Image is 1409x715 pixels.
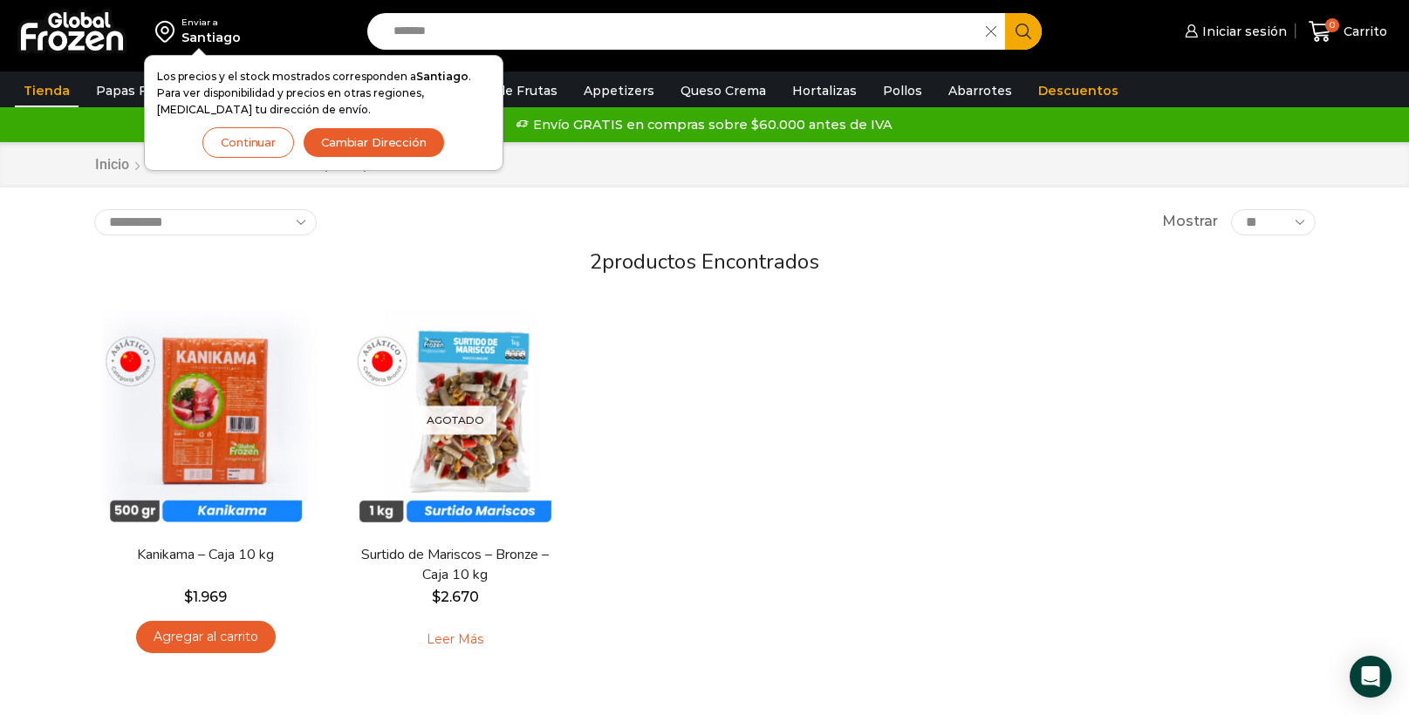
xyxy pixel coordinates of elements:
[105,545,305,565] a: Kanikama – Caja 10 kg
[1350,656,1392,698] div: Open Intercom Messenger
[783,74,865,107] a: Hortalizas
[354,545,555,585] a: Surtido de Mariscos – Bronze – Caja 10 kg
[94,155,458,175] nav: Breadcrumb
[416,70,469,83] strong: Santiago
[432,589,479,605] bdi: 2.670
[940,74,1021,107] a: Abarrotes
[184,589,227,605] bdi: 1.969
[1325,18,1339,32] span: 0
[303,127,445,158] button: Cambiar Dirección
[1339,23,1387,40] span: Carrito
[672,74,775,107] a: Queso Crema
[448,74,566,107] a: Pulpa de Frutas
[155,17,181,46] img: address-field-icon.svg
[400,621,510,657] a: Leé más sobre “Surtido de Mariscos - Bronze - Caja 10 kg”
[136,621,276,653] a: Agregar al carrito: “Kanikama – Caja 10 kg”
[157,68,490,119] p: Los precios y el stock mostrados corresponden a . Para ver disponibilidad y precios en otras regi...
[15,74,79,107] a: Tienda
[590,248,602,276] span: 2
[94,155,130,175] a: Inicio
[432,589,441,605] span: $
[874,74,931,107] a: Pollos
[87,74,184,107] a: Papas Fritas
[181,17,241,29] div: Enviar a
[1198,23,1287,40] span: Iniciar sesión
[602,248,819,276] span: productos encontrados
[184,589,193,605] span: $
[575,74,663,107] a: Appetizers
[1029,74,1127,107] a: Descuentos
[94,209,317,235] select: Pedido de la tienda
[181,29,241,46] div: Santiago
[1162,212,1218,232] span: Mostrar
[1005,13,1042,50] button: Search button
[1304,11,1392,52] a: 0 Carrito
[1180,14,1287,49] a: Iniciar sesión
[414,405,496,434] p: Agotado
[202,127,294,158] button: Continuar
